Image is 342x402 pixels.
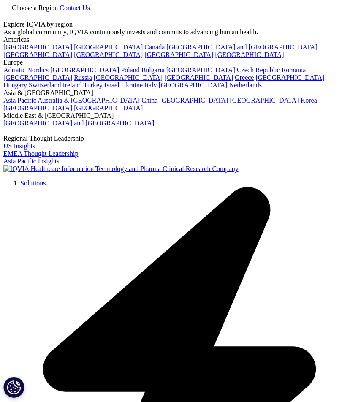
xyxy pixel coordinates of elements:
a: [GEOGRAPHIC_DATA] and [GEOGRAPHIC_DATA] [3,120,154,127]
a: [GEOGRAPHIC_DATA] [166,66,235,73]
a: US Insights [3,142,35,149]
a: Australia & [GEOGRAPHIC_DATA] [38,97,140,104]
a: Switzerland [29,81,61,89]
a: Korea [301,97,317,104]
div: Europe [3,59,339,66]
a: [GEOGRAPHIC_DATA] [164,74,233,81]
a: [GEOGRAPHIC_DATA] [3,43,72,51]
a: [GEOGRAPHIC_DATA] and [GEOGRAPHIC_DATA] [166,43,317,51]
a: EMEA Thought Leadership [3,150,78,157]
a: Solutions [20,179,46,187]
img: IQVIA Healthcare Information Technology and Pharma Clinical Research Company [3,165,239,173]
div: As a global community, IQVIA continuously invests and commits to advancing human health. [3,28,339,36]
a: [GEOGRAPHIC_DATA] [255,74,324,81]
a: [GEOGRAPHIC_DATA] [74,43,143,51]
a: [GEOGRAPHIC_DATA] [3,104,72,111]
a: Turkey [83,81,103,89]
a: Asia Pacific Insights [3,158,59,165]
a: Poland [121,66,139,73]
a: Greece [235,74,254,81]
a: [GEOGRAPHIC_DATA] [74,51,143,58]
a: Bulgaria [141,66,165,73]
a: [GEOGRAPHIC_DATA] [50,66,119,73]
div: Middle East & [GEOGRAPHIC_DATA] [3,112,339,120]
a: Ireland [62,81,81,89]
div: Americas [3,36,339,43]
a: Adriatic [3,66,25,73]
a: [GEOGRAPHIC_DATA] [3,51,72,58]
a: Israel [104,81,119,89]
div: Asia & [GEOGRAPHIC_DATA] [3,89,339,97]
a: [GEOGRAPHIC_DATA] [94,74,163,81]
a: Czech Republic [237,66,280,73]
a: China [141,97,157,104]
a: Ukraine [121,81,143,89]
a: [GEOGRAPHIC_DATA] [215,51,284,58]
a: [GEOGRAPHIC_DATA] [144,51,213,58]
div: Explore IQVIA by region [3,21,339,28]
a: Nordics [27,66,49,73]
a: [GEOGRAPHIC_DATA] [230,97,299,104]
a: [GEOGRAPHIC_DATA] [3,74,72,81]
button: Cookie-Einstellungen [3,377,24,398]
a: Russia [74,74,92,81]
a: Hungary [3,81,27,89]
span: Choose a Region [12,4,58,11]
a: Italy [144,81,157,89]
a: Contact Us [60,4,90,11]
a: [GEOGRAPHIC_DATA] [158,81,227,89]
a: [GEOGRAPHIC_DATA] [74,104,143,111]
a: Canada [144,43,165,51]
a: Romania [282,66,306,73]
a: Asia Pacific [3,97,36,104]
div: Regional Thought Leadership [3,135,339,142]
a: Netherlands [229,81,262,89]
a: [GEOGRAPHIC_DATA] [159,97,228,104]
